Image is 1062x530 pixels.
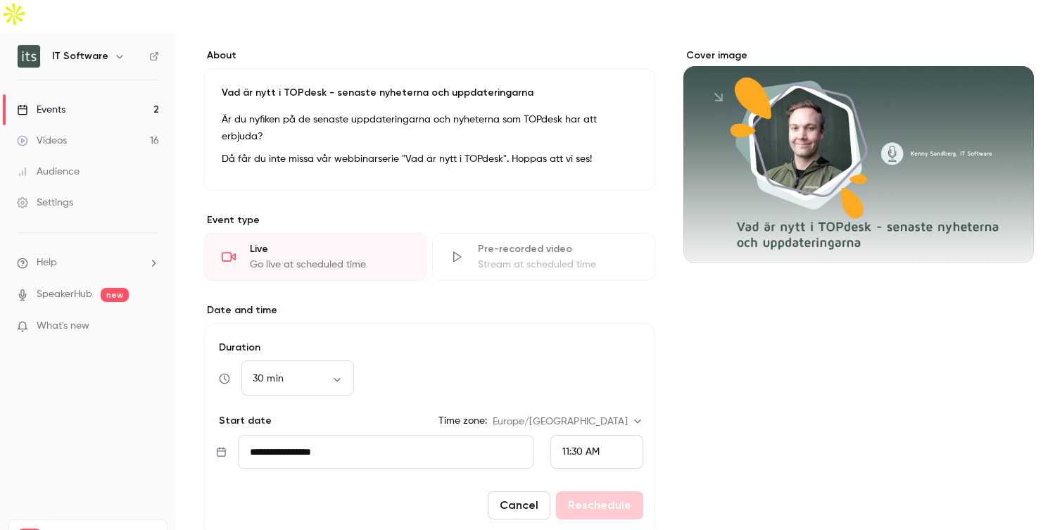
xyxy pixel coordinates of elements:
div: Pre-recorded videoStream at scheduled time [432,233,655,281]
li: help-dropdown-opener [17,255,159,270]
span: Help [37,255,57,270]
div: 30 min [241,372,354,386]
section: Cover image [683,49,1034,263]
p: Då får du inte missa vår webbinarserie "Vad är nytt i TOPdesk". Hoppas att vi ses! [222,151,638,168]
label: Duration [216,341,643,355]
div: Videos [17,134,67,148]
div: Settings [17,196,73,210]
iframe: Noticeable Trigger [142,320,159,333]
div: Live [250,242,409,256]
div: LiveGo live at scheduled time [204,233,426,281]
div: Pre-recorded video [478,242,637,256]
div: Events [17,103,65,117]
img: IT Software [18,45,40,68]
p: Vad är nytt i TOPdesk - senaste nyheterna och uppdateringarna [222,86,638,100]
a: SpeakerHub [37,287,92,302]
p: Är du nyfiken på de senaste uppdateringarna och nyheterna som TOPdesk har att erbjuda? [222,111,638,145]
div: Stream at scheduled time [478,258,637,272]
label: About [204,49,655,63]
span: What's new [37,319,89,334]
label: Date and time [204,303,655,317]
span: 11:30 AM [562,447,600,457]
label: Cover image [683,49,1034,63]
p: Event type [204,213,655,227]
h6: IT Software [52,49,108,63]
div: From [550,435,643,469]
label: Time zone: [438,414,487,428]
div: Europe/[GEOGRAPHIC_DATA] [493,415,643,429]
p: Start date [216,414,272,428]
button: Cancel [488,491,550,519]
span: new [101,288,129,302]
div: Audience [17,165,80,179]
div: Go live at scheduled time [250,258,409,272]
